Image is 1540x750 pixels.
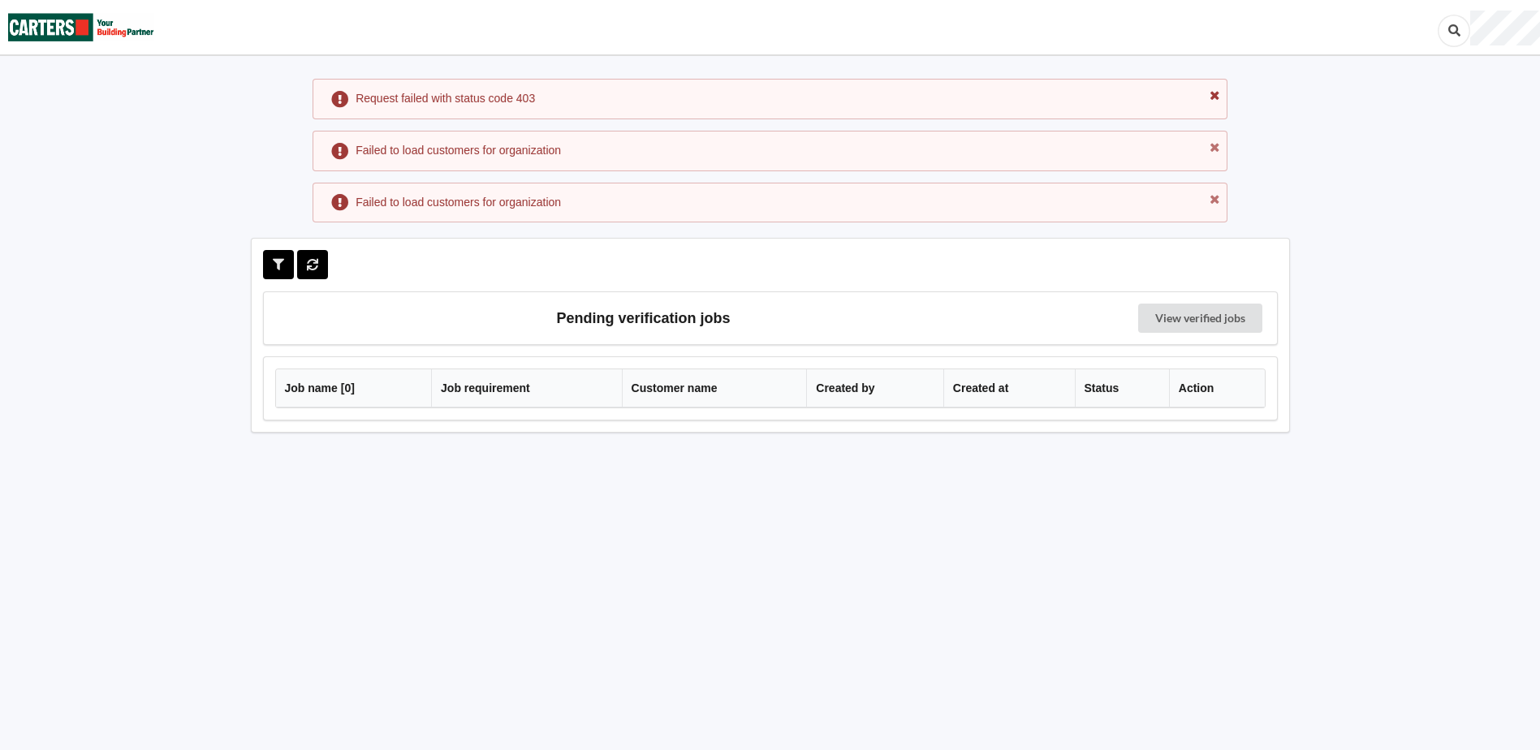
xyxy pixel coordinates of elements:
div: Failed to load customers for organization [330,142,1210,160]
th: Action [1169,369,1265,407]
th: Customer name [622,369,807,407]
a: View verified jobs [1138,304,1262,333]
h3: Pending verification jobs [275,304,1012,333]
th: Created by [806,369,943,407]
div: User Profile [1470,11,1540,45]
div: Request failed with status code 403 [330,90,1210,108]
th: Job requirement [431,369,622,407]
th: Status [1075,369,1169,407]
img: Carters [8,1,154,54]
div: Failed to load customers for organization [330,194,1210,212]
th: Created at [943,369,1075,407]
th: Job name [ 0 ] [276,369,432,407]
